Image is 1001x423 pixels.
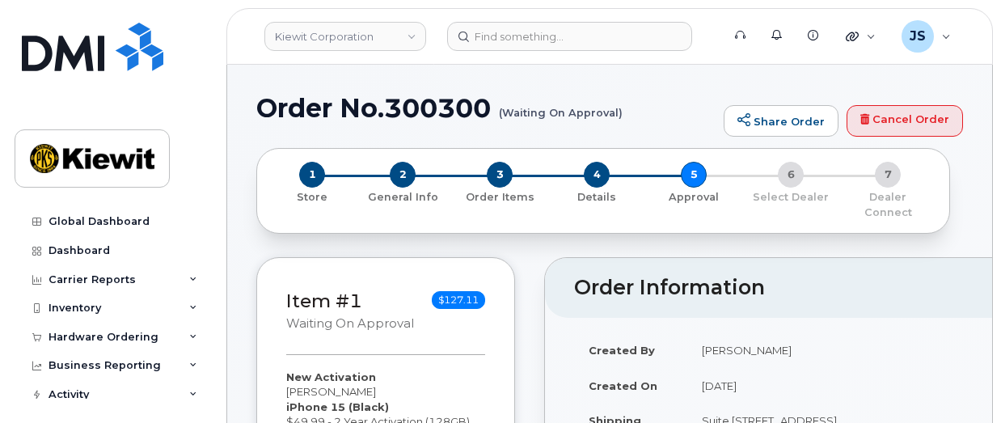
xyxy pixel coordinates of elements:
[354,188,451,205] a: 2 General Info
[931,353,989,411] iframe: Messenger Launcher
[286,400,389,413] strong: iPhone 15 (Black)
[286,316,414,331] small: Waiting On Approval
[584,162,610,188] span: 4
[299,162,325,188] span: 1
[458,190,542,205] p: Order Items
[286,370,376,383] strong: New Activation
[499,94,623,119] small: (Waiting On Approval)
[256,94,716,122] h1: Order No.300300
[390,162,416,188] span: 2
[847,105,963,137] a: Cancel Order
[724,105,838,137] a: Share Order
[555,190,639,205] p: Details
[277,190,348,205] p: Store
[548,188,645,205] a: 4 Details
[589,379,657,392] strong: Created On
[487,162,513,188] span: 3
[589,344,655,357] strong: Created By
[286,290,362,312] a: Item #1
[270,188,354,205] a: 1 Store
[451,188,548,205] a: 3 Order Items
[432,291,485,309] span: $127.11
[361,190,445,205] p: General Info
